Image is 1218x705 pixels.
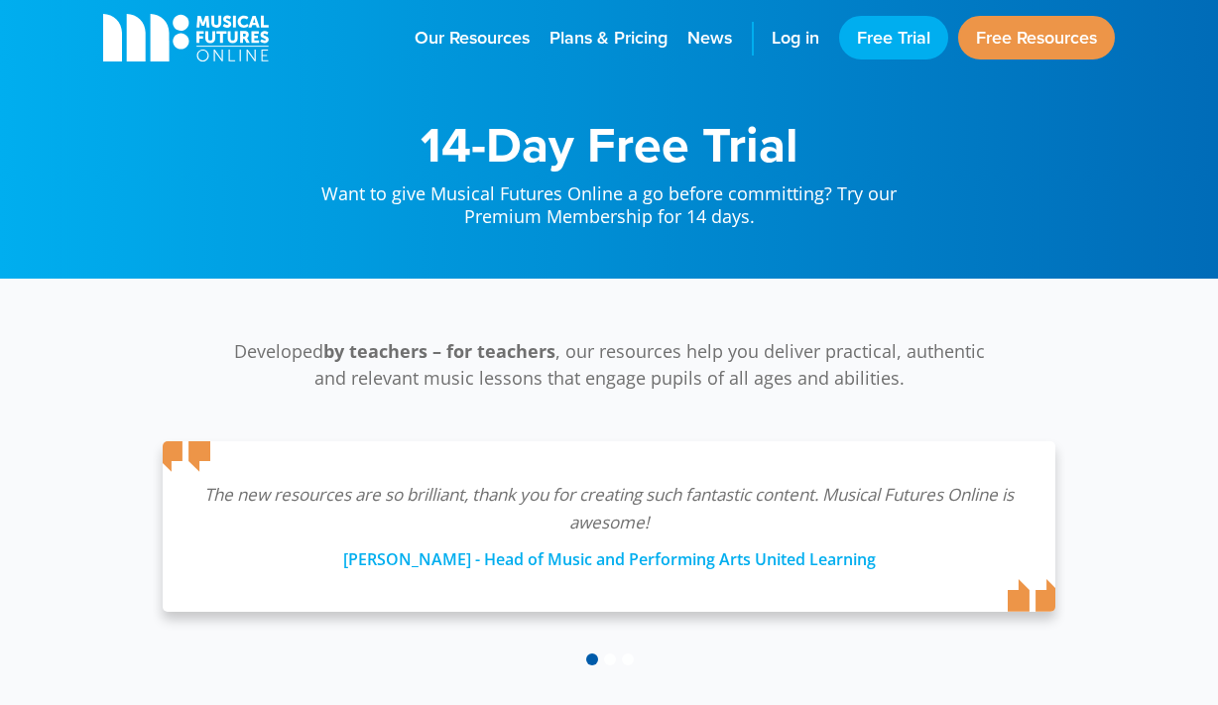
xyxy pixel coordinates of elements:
span: Our Resources [415,25,530,52]
div: [PERSON_NAME] - Head of Music and Performing Arts United Learning [202,536,1016,572]
strong: by teachers – for teachers [323,339,555,363]
h1: 14-Day Free Trial [302,119,916,169]
span: Plans & Pricing [549,25,668,52]
a: Free Trial [839,16,948,59]
p: The new resources are so brilliant, thank you for creating such fantastic content. Musical Future... [202,481,1016,536]
span: Log in [772,25,819,52]
a: Free Resources [958,16,1115,59]
p: Want to give Musical Futures Online a go before committing? Try our Premium Membership for 14 days. [302,169,916,229]
span: News [687,25,732,52]
p: Developed , our resources help you deliver practical, authentic and relevant music lessons that e... [222,338,996,392]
